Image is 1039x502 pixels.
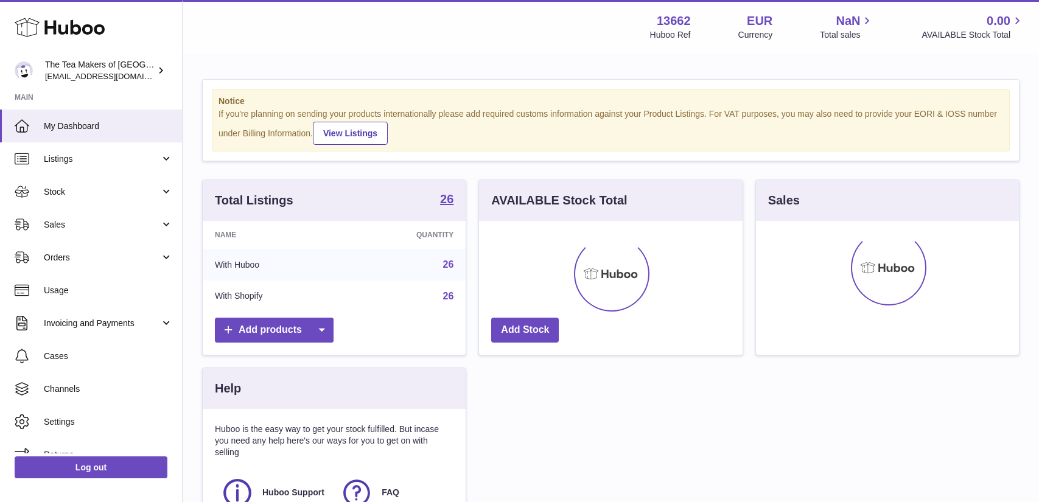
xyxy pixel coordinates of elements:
[768,192,800,209] h3: Sales
[443,259,454,270] a: 26
[987,13,1010,29] span: 0.00
[215,318,334,343] a: Add products
[15,61,33,80] img: tea@theteamakers.co.uk
[215,380,241,397] h3: Help
[382,487,399,498] span: FAQ
[491,318,559,343] a: Add Stock
[820,29,874,41] span: Total sales
[650,29,691,41] div: Huboo Ref
[44,153,160,165] span: Listings
[44,219,160,231] span: Sales
[313,122,388,145] a: View Listings
[491,192,627,209] h3: AVAILABLE Stock Total
[440,193,453,207] a: 26
[44,383,173,395] span: Channels
[203,249,345,281] td: With Huboo
[820,13,874,41] a: NaN Total sales
[345,221,466,249] th: Quantity
[44,416,173,428] span: Settings
[219,108,1003,145] div: If you're planning on sending your products internationally please add required customs informati...
[440,193,453,205] strong: 26
[15,456,167,478] a: Log out
[738,29,773,41] div: Currency
[44,252,160,263] span: Orders
[215,424,453,458] p: Huboo is the easy way to get your stock fulfilled. But incase you need any help here's our ways f...
[44,449,173,461] span: Returns
[657,13,691,29] strong: 13662
[203,281,345,312] td: With Shopify
[45,59,155,82] div: The Tea Makers of [GEOGRAPHIC_DATA]
[45,71,179,81] span: [EMAIL_ADDRESS][DOMAIN_NAME]
[836,13,860,29] span: NaN
[443,291,454,301] a: 26
[44,285,173,296] span: Usage
[262,487,324,498] span: Huboo Support
[747,13,772,29] strong: EUR
[219,96,1003,107] strong: Notice
[44,350,173,362] span: Cases
[922,29,1024,41] span: AVAILABLE Stock Total
[44,120,173,132] span: My Dashboard
[44,318,160,329] span: Invoicing and Payments
[203,221,345,249] th: Name
[922,13,1024,41] a: 0.00 AVAILABLE Stock Total
[215,192,293,209] h3: Total Listings
[44,186,160,198] span: Stock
